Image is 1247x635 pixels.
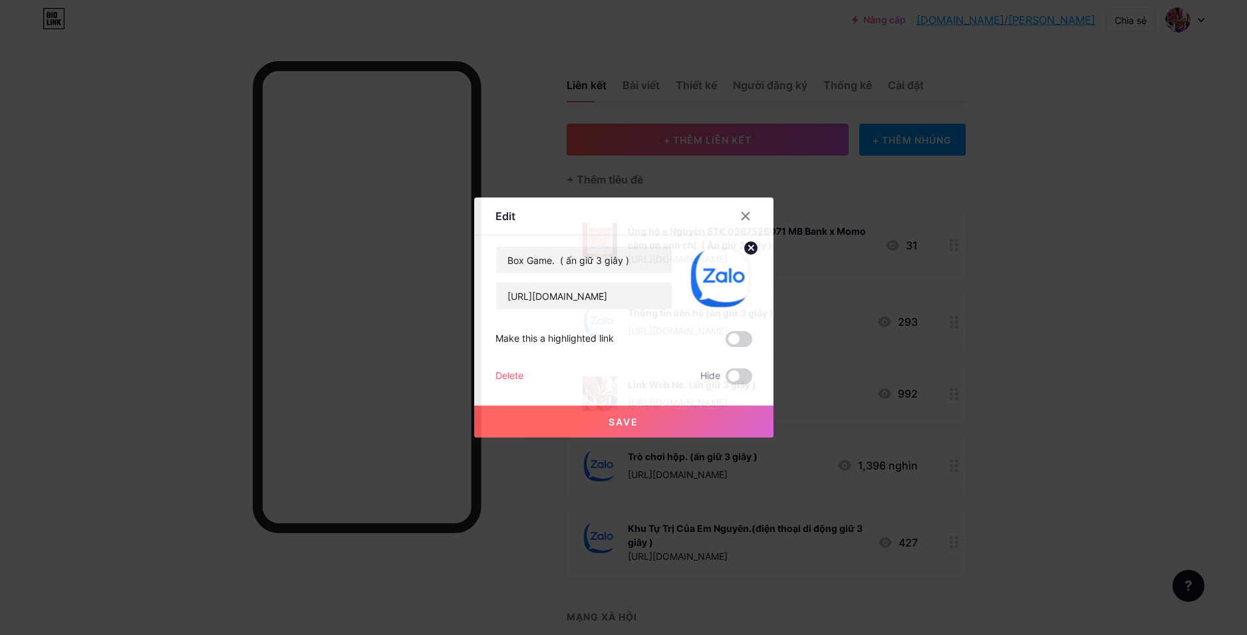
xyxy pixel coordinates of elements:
span: Save [609,416,638,428]
img: link_thumbnail [688,246,752,310]
div: Edit [495,208,515,224]
button: Save [474,406,773,438]
input: Title [496,247,672,273]
div: Delete [495,368,523,384]
span: Hide [700,368,720,384]
input: URL [496,283,672,309]
div: Make this a highlighted link [495,331,614,347]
